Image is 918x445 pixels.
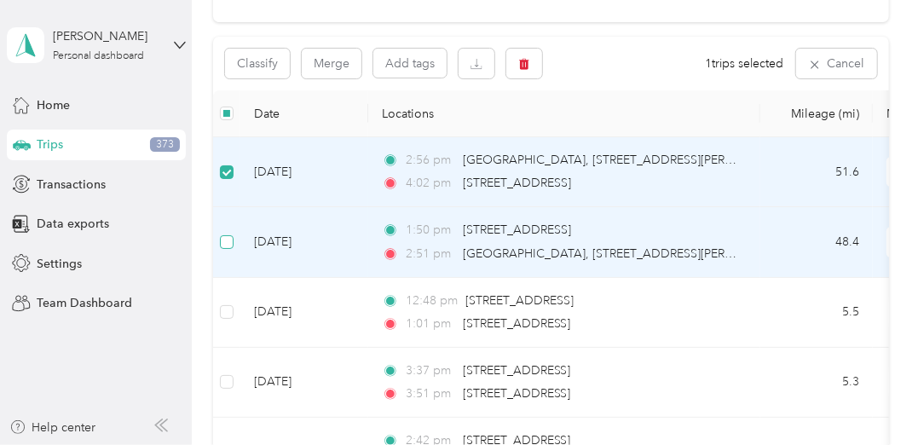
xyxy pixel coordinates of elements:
[240,137,368,207] td: [DATE]
[463,246,795,261] span: [GEOGRAPHIC_DATA], [STREET_ADDRESS][PERSON_NAME]
[37,255,82,273] span: Settings
[53,51,144,61] div: Personal dashboard
[407,361,455,380] span: 3:37 pm
[407,315,455,333] span: 1:01 pm
[368,90,760,137] th: Locations
[225,49,290,78] button: Classify
[463,363,571,378] span: [STREET_ADDRESS]
[240,348,368,418] td: [DATE]
[760,90,873,137] th: Mileage (mi)
[463,386,571,401] span: [STREET_ADDRESS]
[760,348,873,418] td: 5.3
[760,278,873,348] td: 5.5
[407,384,455,403] span: 3:51 pm
[373,49,447,78] button: Add tags
[37,294,132,312] span: Team Dashboard
[407,292,459,310] span: 12:48 pm
[796,49,877,78] button: Cancel
[37,96,70,114] span: Home
[407,245,455,263] span: 2:51 pm
[302,49,361,78] button: Merge
[240,278,368,348] td: [DATE]
[463,176,571,190] span: [STREET_ADDRESS]
[407,174,455,193] span: 4:02 pm
[240,90,368,137] th: Date
[463,222,571,237] span: [STREET_ADDRESS]
[150,137,180,153] span: 373
[240,207,368,277] td: [DATE]
[9,419,96,436] button: Help center
[37,136,63,153] span: Trips
[823,350,918,445] iframe: Everlance-gr Chat Button Frame
[37,215,109,233] span: Data exports
[706,55,784,72] span: 1 trips selected
[465,293,574,308] span: [STREET_ADDRESS]
[407,221,455,240] span: 1:50 pm
[37,176,106,194] span: Transactions
[760,207,873,277] td: 48.4
[53,27,159,45] div: [PERSON_NAME]
[760,137,873,207] td: 51.6
[463,316,571,331] span: [STREET_ADDRESS]
[463,153,795,167] span: [GEOGRAPHIC_DATA], [STREET_ADDRESS][PERSON_NAME]
[407,151,455,170] span: 2:56 pm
